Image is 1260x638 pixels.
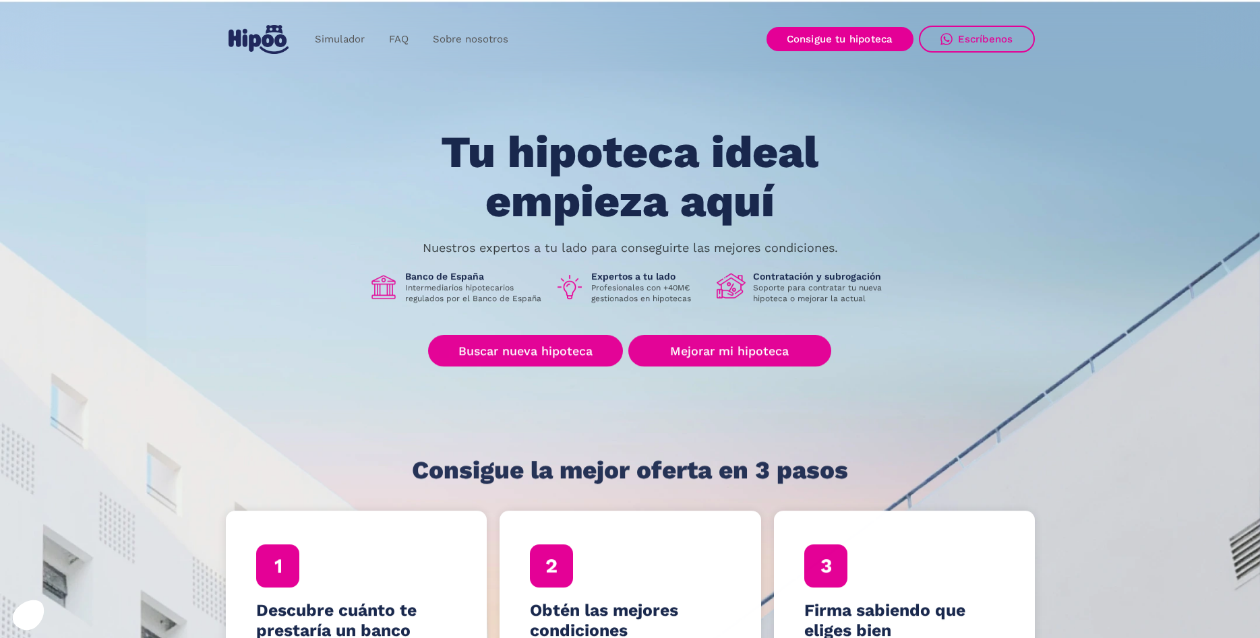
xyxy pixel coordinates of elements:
[412,457,848,484] h1: Consigue la mejor oferta en 3 pasos
[919,26,1035,53] a: Escríbenos
[753,283,892,305] p: Soporte para contratar tu nueva hipoteca o mejorar la actual
[428,336,623,367] a: Buscar nueva hipoteca
[421,26,520,53] a: Sobre nosotros
[628,336,831,367] a: Mejorar mi hipoteca
[591,271,706,283] h1: Expertos a tu lado
[405,283,544,305] p: Intermediarios hipotecarios regulados por el Banco de España
[405,271,544,283] h1: Banco de España
[374,128,885,226] h1: Tu hipoteca ideal empieza aquí
[303,26,377,53] a: Simulador
[377,26,421,53] a: FAQ
[767,27,913,51] a: Consigue tu hipoteca
[753,271,892,283] h1: Contratación y subrogación
[958,33,1013,45] div: Escríbenos
[423,243,838,253] p: Nuestros expertos a tu lado para conseguirte las mejores condiciones.
[591,283,706,305] p: Profesionales con +40M€ gestionados en hipotecas
[226,20,292,59] a: home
